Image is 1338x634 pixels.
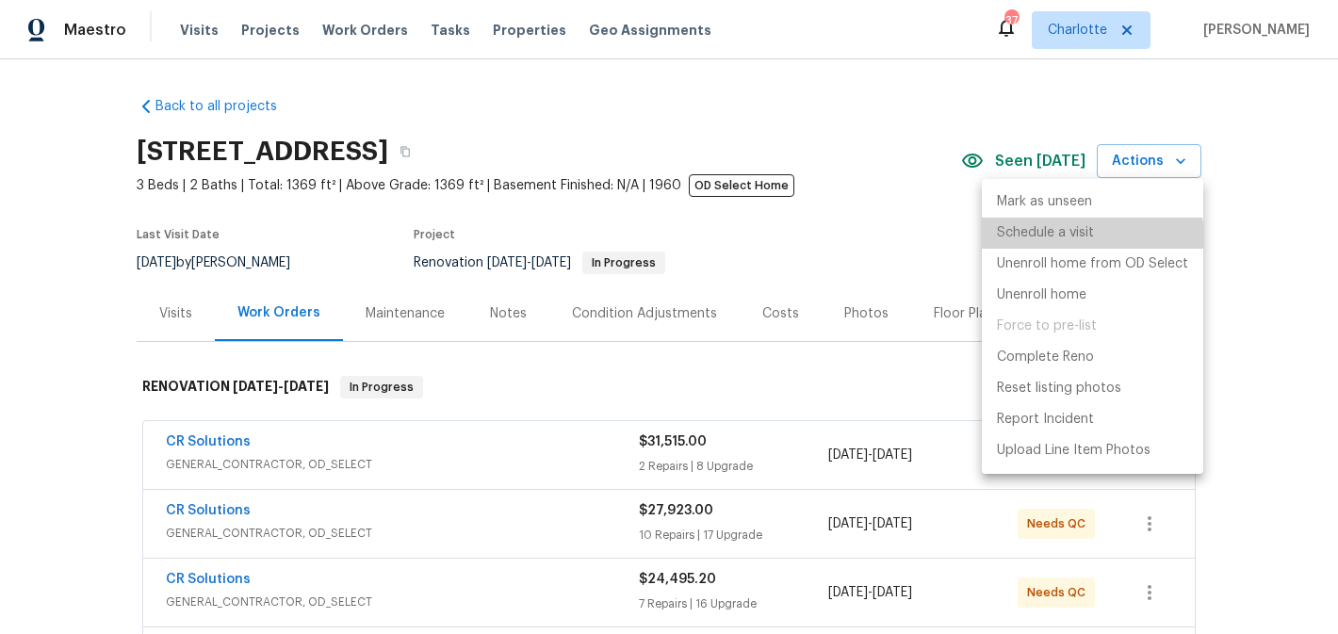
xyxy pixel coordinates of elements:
[997,223,1094,243] p: Schedule a visit
[997,192,1092,212] p: Mark as unseen
[997,285,1086,305] p: Unenroll home
[997,348,1094,367] p: Complete Reno
[997,441,1150,461] p: Upload Line Item Photos
[997,254,1188,274] p: Unenroll home from OD Select
[997,379,1121,398] p: Reset listing photos
[997,410,1094,430] p: Report Incident
[982,311,1203,342] span: Setup visit must be completed before moving home to pre-list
